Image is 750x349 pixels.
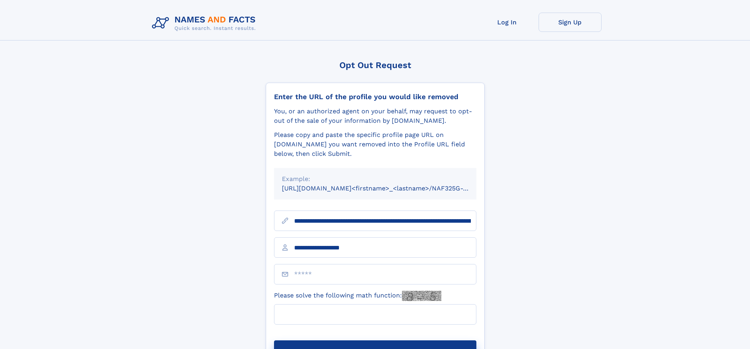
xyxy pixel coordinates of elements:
[274,130,476,159] div: Please copy and paste the specific profile page URL on [DOMAIN_NAME] you want removed into the Pr...
[282,174,469,184] div: Example:
[274,291,441,301] label: Please solve the following math function:
[476,13,539,32] a: Log In
[282,185,491,192] small: [URL][DOMAIN_NAME]<firstname>_<lastname>/NAF325G-xxxxxxxx
[149,13,262,34] img: Logo Names and Facts
[539,13,602,32] a: Sign Up
[274,107,476,126] div: You, or an authorized agent on your behalf, may request to opt-out of the sale of your informatio...
[274,92,476,101] div: Enter the URL of the profile you would like removed
[266,60,485,70] div: Opt Out Request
